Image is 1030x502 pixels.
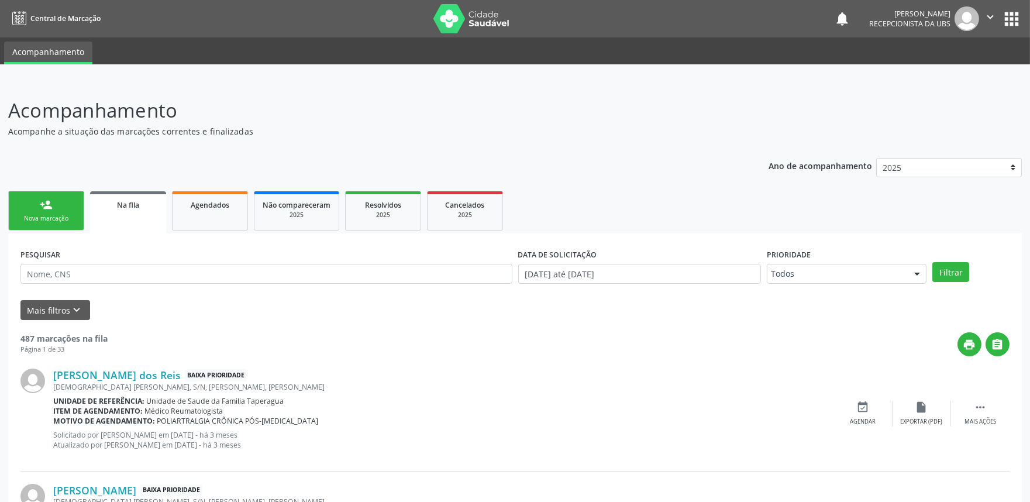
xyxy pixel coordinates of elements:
i: keyboard_arrow_down [71,304,84,317]
div: Exportar (PDF) [901,418,943,426]
button:  [986,332,1010,356]
span: Baixa Prioridade [185,369,247,381]
div: 2025 [354,211,412,219]
button: notifications [834,11,850,27]
p: Acompanhamento [8,96,718,125]
div: Mais ações [964,418,996,426]
button: Mais filtroskeyboard_arrow_down [20,300,90,321]
a: [PERSON_NAME] [53,484,136,497]
img: img [955,6,979,31]
span: Cancelados [446,200,485,210]
i:  [974,401,987,414]
label: DATA DE SOLICITAÇÃO [518,246,597,264]
div: [DEMOGRAPHIC_DATA] [PERSON_NAME], S/N, [PERSON_NAME], [PERSON_NAME] [53,382,834,392]
img: img [20,369,45,393]
button: print [957,332,981,356]
button: apps [1001,9,1022,29]
i: print [963,338,976,351]
div: Agendar [850,418,876,426]
b: Motivo de agendamento: [53,416,155,426]
b: Item de agendamento: [53,406,143,416]
i:  [984,11,997,23]
p: Ano de acompanhamento [769,158,872,173]
button: Filtrar [932,262,969,282]
b: Unidade de referência: [53,396,144,406]
a: [PERSON_NAME] dos Reis [53,369,181,381]
i: event_available [857,401,870,414]
div: [PERSON_NAME] [869,9,950,19]
strong: 487 marcações na fila [20,333,108,344]
p: Solicitado por [PERSON_NAME] em [DATE] - há 3 meses Atualizado por [PERSON_NAME] em [DATE] - há 3... [53,430,834,450]
span: Unidade de Saude da Familia Taperagua [147,396,284,406]
div: 2025 [436,211,494,219]
div: 2025 [263,211,330,219]
button:  [979,6,1001,31]
span: Resolvidos [365,200,401,210]
label: PESQUISAR [20,246,60,264]
div: Página 1 de 33 [20,345,108,355]
span: Agendados [191,200,229,210]
span: Todos [771,268,902,280]
i:  [991,338,1004,351]
span: Médico Reumatologista [145,406,223,416]
span: Não compareceram [263,200,330,210]
input: Selecione um intervalo [518,264,761,284]
a: Acompanhamento [4,42,92,64]
input: Nome, CNS [20,264,512,284]
label: Prioridade [767,246,811,264]
div: person_add [40,198,53,211]
div: Nova marcação [17,214,75,223]
span: POLIARTRALGIA CRÔNICA PÓS-[MEDICAL_DATA] [157,416,319,426]
p: Acompanhe a situação das marcações correntes e finalizadas [8,125,718,137]
span: Na fila [117,200,139,210]
span: Baixa Prioridade [140,484,202,497]
a: Central de Marcação [8,9,101,28]
i: insert_drive_file [915,401,928,414]
span: Central de Marcação [30,13,101,23]
span: Recepcionista da UBS [869,19,950,29]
